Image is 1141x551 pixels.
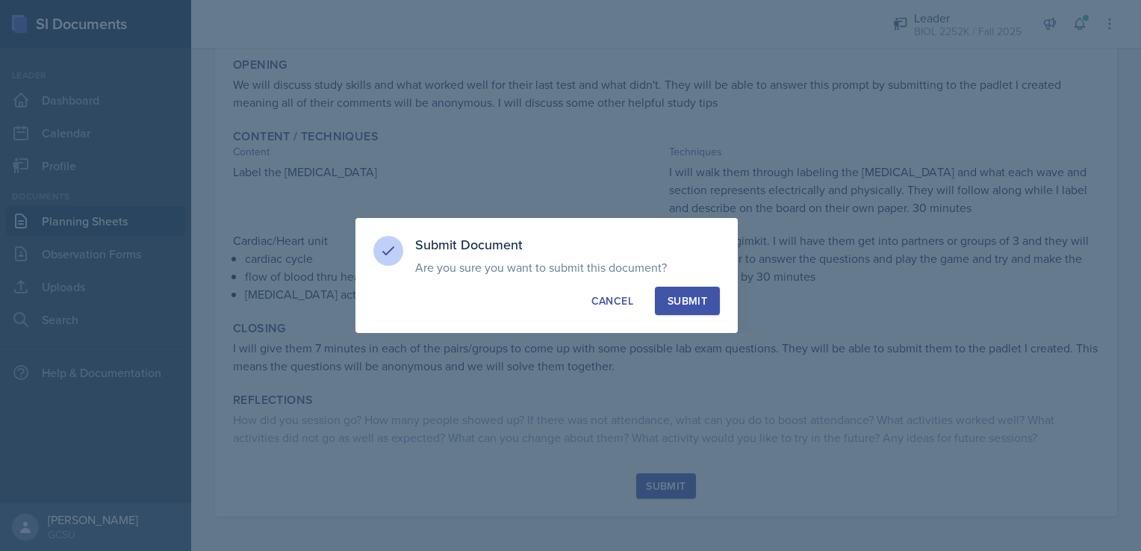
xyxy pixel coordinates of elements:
[655,287,720,315] button: Submit
[591,293,633,308] div: Cancel
[415,236,720,254] h3: Submit Document
[579,287,646,315] button: Cancel
[668,293,707,308] div: Submit
[415,260,720,275] p: Are you sure you want to submit this document?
